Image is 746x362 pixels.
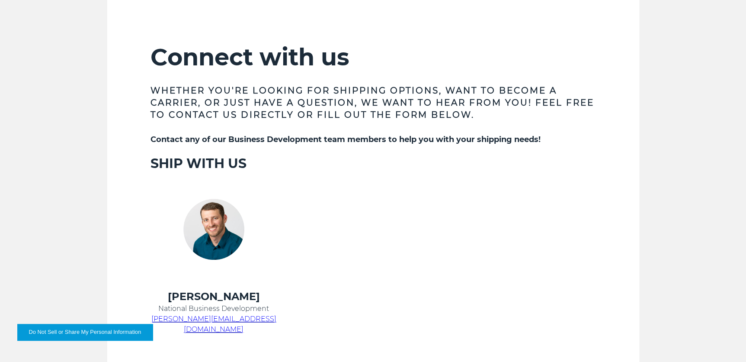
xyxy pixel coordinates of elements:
[151,315,276,333] a: [PERSON_NAME][EMAIL_ADDRESS][DOMAIN_NAME]
[17,324,153,340] button: Do Not Sell or Share My Personal Information
[150,134,596,145] h5: Contact any of our Business Development team members to help you with your shipping needs!
[150,304,277,314] p: National Business Development
[150,43,596,71] h2: Connect with us
[150,155,596,172] h3: SHIP WITH US
[150,84,596,121] h3: Whether you're looking for shipping options, want to become a carrier, or just have a question, w...
[150,290,277,304] h4: [PERSON_NAME]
